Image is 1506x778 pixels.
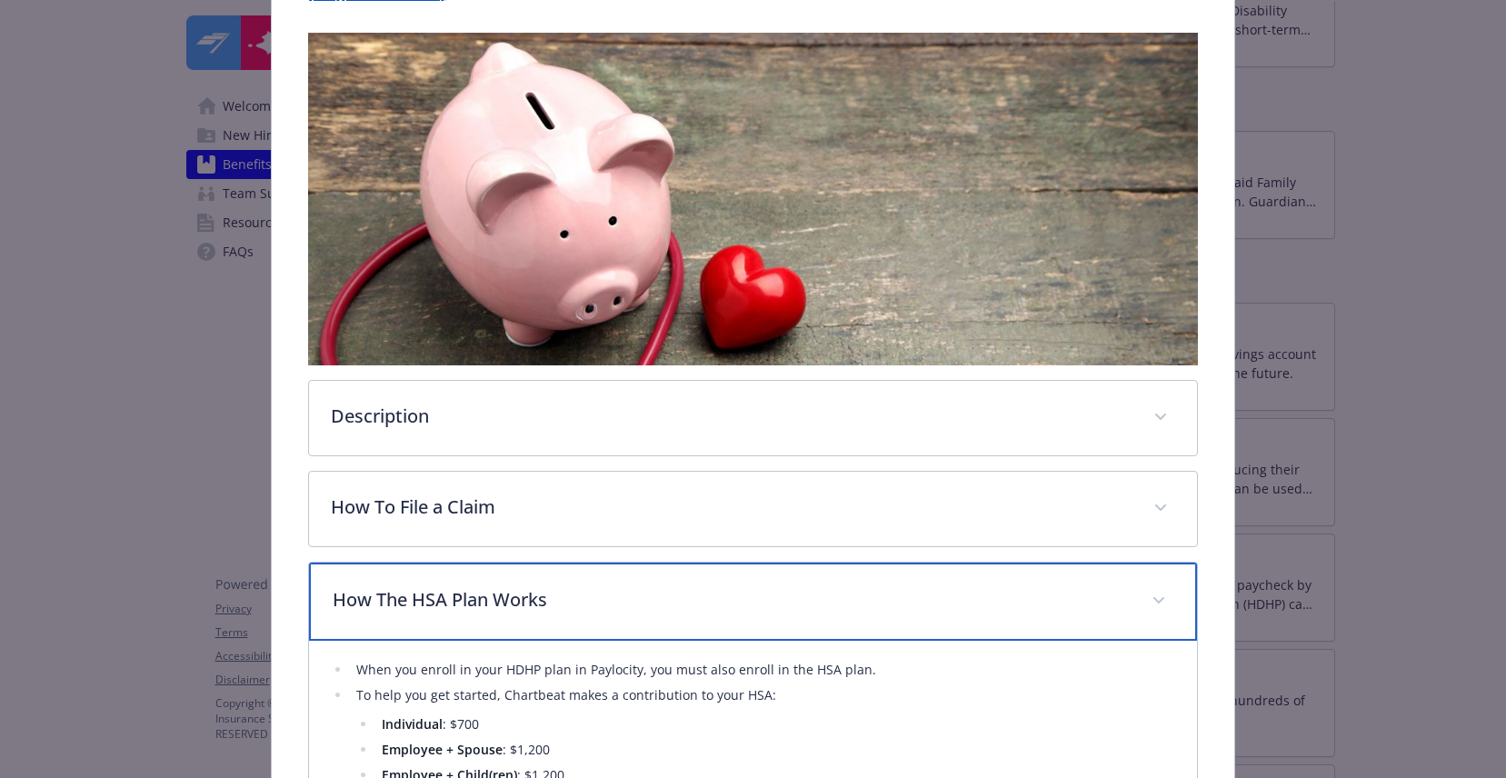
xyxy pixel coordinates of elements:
[309,563,1196,641] div: How The HSA Plan Works
[351,659,1174,681] li: When you enroll in your HDHP plan in Paylocity, you must also enroll in the HSA plan.
[331,494,1131,521] p: How To File a Claim
[382,741,503,758] strong: Employee + Spouse
[376,713,1174,735] li: : $700
[308,33,1197,365] img: banner
[309,472,1196,546] div: How To File a Claim
[376,739,1174,761] li: : $1,200
[331,403,1131,430] p: Description
[309,381,1196,455] div: Description
[333,586,1129,613] p: How The HSA Plan Works
[382,715,443,733] strong: Individual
